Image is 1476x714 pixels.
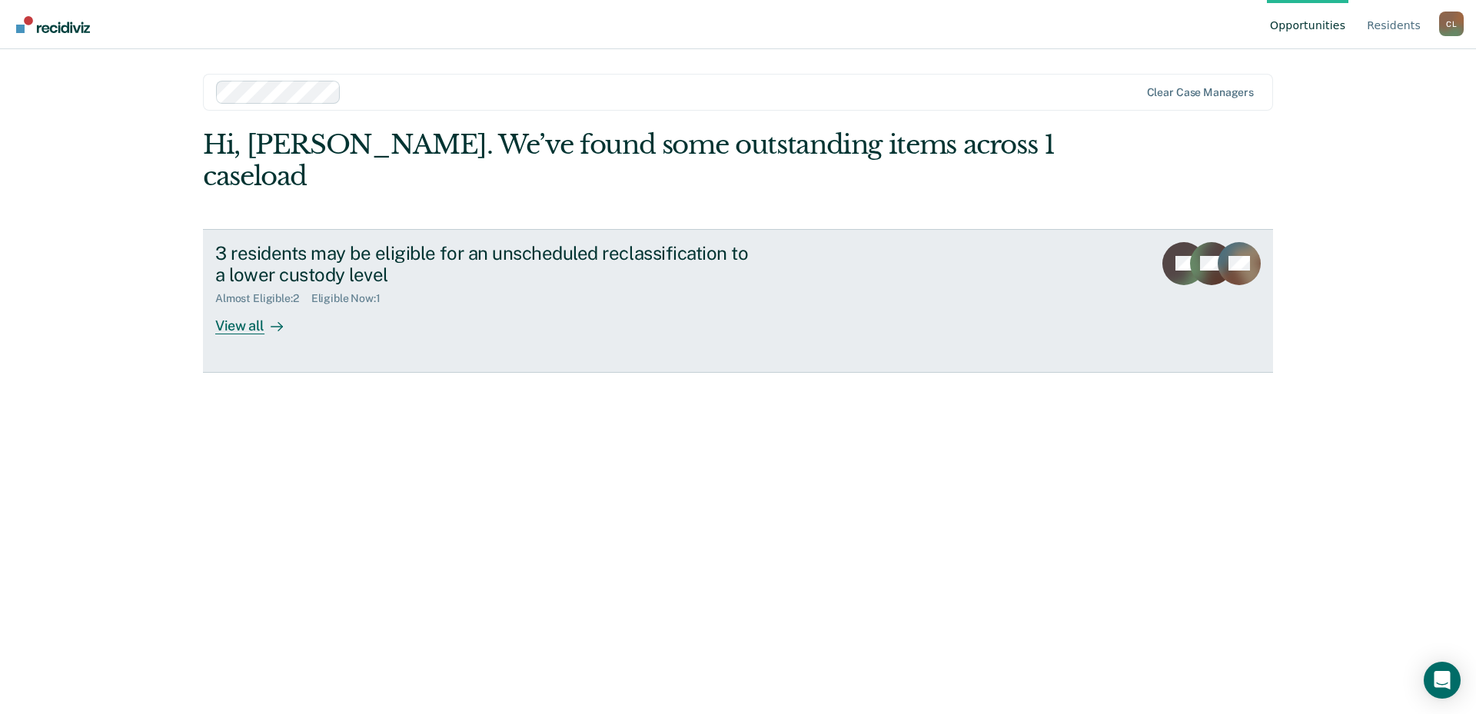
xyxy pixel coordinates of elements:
[215,305,301,335] div: View all
[311,292,393,305] div: Eligible Now : 1
[215,292,311,305] div: Almost Eligible : 2
[16,16,90,33] img: Recidiviz
[1424,662,1461,699] div: Open Intercom Messenger
[203,129,1059,192] div: Hi, [PERSON_NAME]. We’ve found some outstanding items across 1 caseload
[215,242,755,287] div: 3 residents may be eligible for an unscheduled reclassification to a lower custody level
[1439,12,1464,36] button: Profile dropdown button
[1439,12,1464,36] div: C L
[1147,86,1254,99] div: Clear case managers
[203,229,1273,373] a: 3 residents may be eligible for an unscheduled reclassification to a lower custody levelAlmost El...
